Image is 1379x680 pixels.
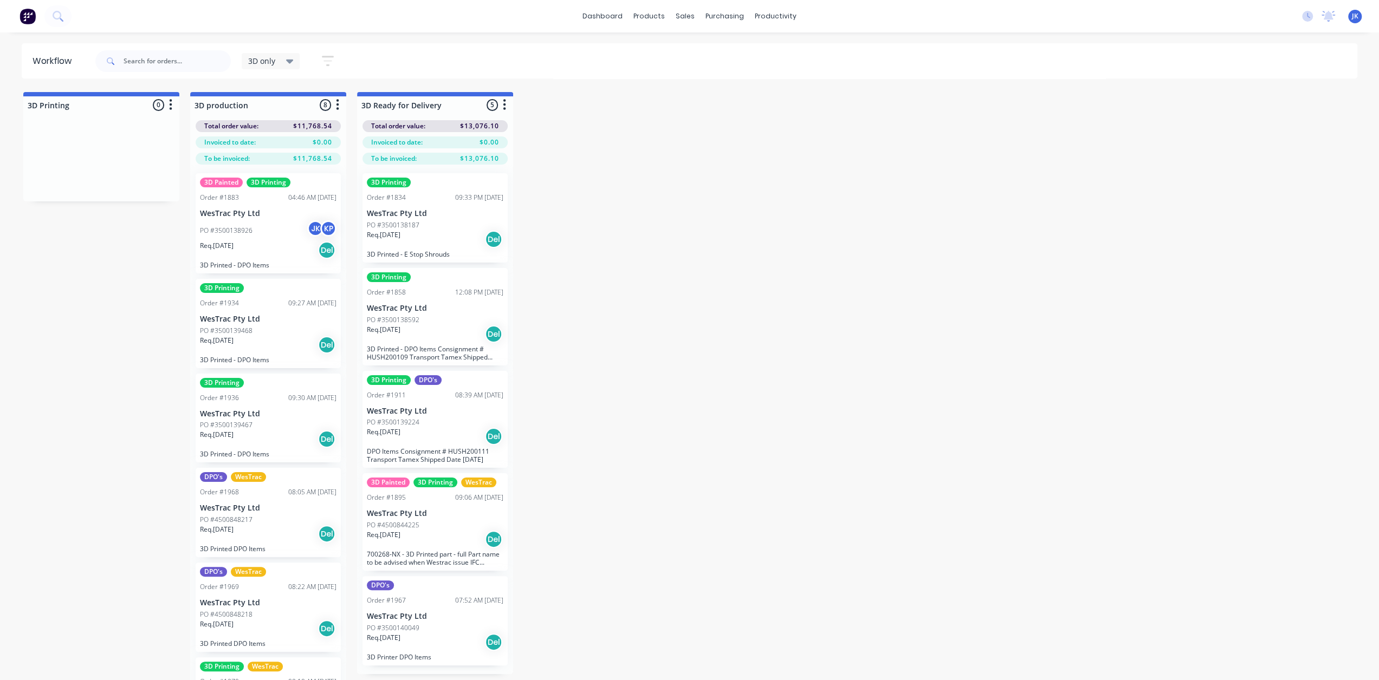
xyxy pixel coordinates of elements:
[196,279,341,368] div: 3D PrintingOrder #193409:27 AM [DATE]WesTrac Pty LtdPO #3500139468Req.[DATE]Del3D Printed - DPO I...
[628,8,670,24] div: products
[362,371,508,468] div: 3D PrintingDPO'sOrder #191108:39 AM [DATE]WesTrac Pty LtdPO #3500139224Req.[DATE]DelDPO Items Con...
[200,639,336,648] p: 3D Printed DPO Items
[200,420,253,430] p: PO #3500139467
[200,378,244,388] div: 3D Printing
[367,193,406,202] div: Order #1834
[196,563,341,652] div: DPO'sWesTracOrder #196908:22 AM [DATE]WesTrac Pty LtdPO #4500848218Req.[DATE]Del3D Printed DPO Items
[362,473,508,571] div: 3D Painted3D PrintingWesTracOrder #189509:06 AM [DATE]WesTrac Pty LtdPO #4500844225Req.[DATE]Del7...
[367,580,394,590] div: DPO's
[313,138,332,147] span: $0.00
[200,567,227,577] div: DPO's
[362,173,508,263] div: 3D PrintingOrder #183409:33 PM [DATE]WesTrac Pty LtdPO #3500138187Req.[DATE]Del3D Printed - E Sto...
[318,620,335,637] div: Del
[367,530,400,540] p: Req. [DATE]
[362,576,508,665] div: DPO'sOrder #196707:52 AM [DATE]WesTrac Pty LtdPO #3500140049Req.[DATE]Del3D Printer DPO Items
[367,220,419,230] p: PO #3500138187
[461,478,496,487] div: WesTrac
[367,178,411,187] div: 3D Printing
[367,478,410,487] div: 3D Painted
[231,567,266,577] div: WesTrac
[367,230,400,240] p: Req. [DATE]
[700,8,749,24] div: purchasing
[200,504,336,513] p: WesTrac Pty Ltd
[485,531,502,548] div: Del
[200,241,234,251] p: Req. [DATE]
[367,407,503,416] p: WesTrac Pty Ltd
[367,375,411,385] div: 3D Printing
[200,193,239,202] div: Order #1883
[367,633,400,643] p: Req. [DATE]
[371,154,417,164] span: To be invoiced:
[200,393,239,403] div: Order #1936
[200,315,336,324] p: WesTrac Pty Ltd
[415,375,442,385] div: DPO's
[196,468,341,557] div: DPO'sWesTracOrder #196808:05 AM [DATE]WesTrac Pty LtdPO #4500848217Req.[DATE]Del3D Printed DPO Items
[455,493,503,502] div: 09:06 AM [DATE]
[670,8,700,24] div: sales
[288,393,336,403] div: 09:30 AM [DATE]
[293,154,332,164] span: $11,768.54
[248,662,283,671] div: WesTrac
[367,596,406,605] div: Order #1967
[371,121,425,131] span: Total order value:
[293,121,332,131] span: $11,768.54
[200,178,243,187] div: 3D Painted
[200,326,253,336] p: PO #3500139468
[367,509,503,518] p: WesTrac Pty Ltd
[200,487,239,497] div: Order #1968
[307,220,323,237] div: JK
[200,261,336,269] p: 3D Printed - DPO Items
[320,220,336,237] div: KP
[371,138,423,147] span: Invoiced to date:
[200,598,336,607] p: WesTrac Pty Ltd
[367,272,411,282] div: 3D Printing
[485,428,502,445] div: Del
[248,55,275,67] span: 3D only
[367,417,419,427] p: PO #3500139224
[200,525,234,534] p: Req. [DATE]
[367,325,400,335] p: Req. [DATE]
[455,390,503,400] div: 08:39 AM [DATE]
[367,345,503,361] p: 3D Printed - DPO Items Consignment # HUSH200109 Transport Tamex Shipped Date [DATE] - 10 off 1005...
[367,390,406,400] div: Order #1911
[124,50,231,72] input: Search for orders...
[460,121,499,131] span: $13,076.10
[200,472,227,482] div: DPO's
[367,623,419,633] p: PO #3500140049
[318,336,335,354] div: Del
[367,250,503,258] p: 3D Printed - E Stop Shrouds
[455,193,503,202] div: 09:33 PM [DATE]
[749,8,802,24] div: productivity
[367,304,503,313] p: WesTrac Pty Ltd
[204,138,256,147] span: Invoiced to date:
[200,619,234,629] p: Req. [DATE]
[204,154,250,164] span: To be invoiced:
[200,298,239,308] div: Order #1934
[288,298,336,308] div: 09:27 AM [DATE]
[318,430,335,448] div: Del
[200,582,239,592] div: Order #1969
[196,374,341,463] div: 3D PrintingOrder #193609:30 AM [DATE]WesTrac Pty LtdPO #3500139467Req.[DATE]Del3D Printed - DPO I...
[200,356,336,364] p: 3D Printed - DPO Items
[480,138,499,147] span: $0.00
[367,427,400,437] p: Req. [DATE]
[247,178,290,187] div: 3D Printing
[367,209,503,218] p: WesTrac Pty Ltd
[33,55,77,68] div: Workflow
[20,8,36,24] img: Factory
[200,209,336,218] p: WesTrac Pty Ltd
[200,430,234,440] p: Req. [DATE]
[200,409,336,419] p: WesTrac Pty Ltd
[204,121,258,131] span: Total order value:
[367,550,503,566] p: 700268-NX - 3D Printed part - full Part name to be advised when Westrac issue IFC drawing(s)
[485,633,502,651] div: Del
[200,283,244,293] div: 3D Printing
[367,493,406,502] div: Order #1895
[318,241,335,259] div: Del
[367,653,503,661] p: 3D Printer DPO Items
[200,336,234,345] p: Req. [DATE]
[367,287,406,297] div: Order #1858
[318,525,335,542] div: Del
[231,472,266,482] div: WesTrac
[460,154,499,164] span: $13,076.10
